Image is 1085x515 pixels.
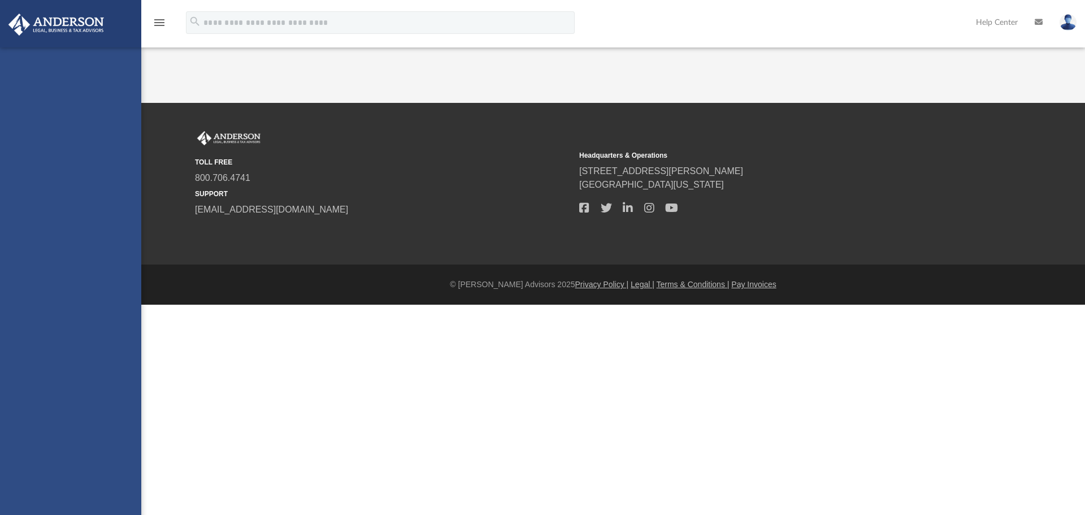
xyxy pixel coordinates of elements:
img: User Pic [1060,14,1077,31]
a: menu [153,21,166,29]
img: Anderson Advisors Platinum Portal [5,14,107,36]
a: 800.706.4741 [195,173,250,183]
small: TOLL FREE [195,157,571,167]
a: Privacy Policy | [575,280,629,289]
a: [STREET_ADDRESS][PERSON_NAME] [579,166,743,176]
i: search [189,15,201,28]
a: Terms & Conditions | [657,280,730,289]
a: [GEOGRAPHIC_DATA][US_STATE] [579,180,724,189]
small: SUPPORT [195,189,571,199]
a: [EMAIL_ADDRESS][DOMAIN_NAME] [195,205,348,214]
img: Anderson Advisors Platinum Portal [195,131,263,146]
small: Headquarters & Operations [579,150,956,161]
a: Pay Invoices [731,280,776,289]
i: menu [153,16,166,29]
a: Legal | [631,280,654,289]
div: © [PERSON_NAME] Advisors 2025 [141,279,1085,291]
